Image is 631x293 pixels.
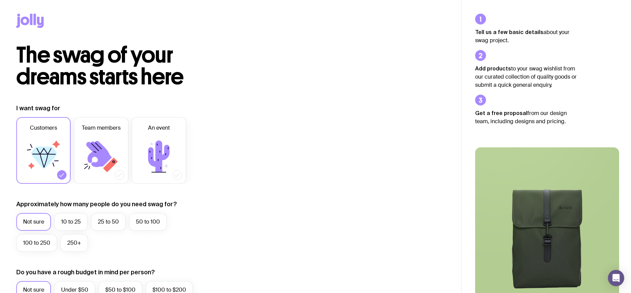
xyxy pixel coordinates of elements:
label: Approximately how many people do you need swag for? [16,200,177,208]
label: Not sure [16,213,51,231]
span: The swag of your dreams starts here [16,42,184,90]
div: Open Intercom Messenger [608,270,624,286]
strong: Get a free proposal [475,110,527,116]
label: I want swag for [16,104,60,112]
p: from our design team, including designs and pricing. [475,109,577,126]
label: 100 to 250 [16,234,57,252]
strong: Add products [475,65,511,71]
label: 50 to 100 [129,213,167,231]
span: Team members [82,124,121,132]
p: about your swag project. [475,28,577,45]
span: An event [148,124,170,132]
p: to your swag wishlist from our curated collection of quality goods or submit a quick general enqu... [475,64,577,89]
span: Customers [30,124,57,132]
label: 25 to 50 [91,213,126,231]
label: 250+ [60,234,88,252]
strong: Tell us a few basic details [475,29,543,35]
label: 10 to 25 [54,213,88,231]
label: Do you have a rough budget in mind per person? [16,268,155,276]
